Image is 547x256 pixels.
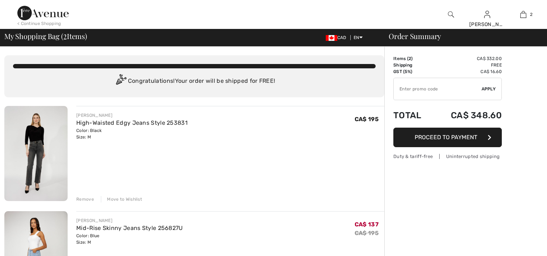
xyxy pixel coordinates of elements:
button: Proceed to Payment [393,128,502,147]
span: Proceed to Payment [415,134,477,141]
td: Total [393,103,432,128]
div: Congratulations! Your order will be shipped for FREE! [13,74,376,89]
span: My Shopping Bag ( Items) [4,33,87,40]
div: Color: Blue Size: M [76,232,183,246]
input: Promo code [394,78,482,100]
a: Sign In [484,11,490,18]
img: 1ère Avenue [17,6,69,20]
s: CA$ 195 [355,230,379,236]
td: Items ( ) [393,55,432,62]
div: Duty & tariff-free | Uninterrupted shipping [393,153,502,160]
a: 2 [505,10,541,19]
td: CA$ 16.60 [432,68,502,75]
a: Mid-Rise Skinny Jeans Style 256827U [76,225,183,231]
img: Canadian Dollar [326,35,337,41]
div: [PERSON_NAME] [469,21,505,28]
span: CA$ 137 [355,221,379,228]
img: Congratulation2.svg [114,74,128,89]
td: CA$ 348.60 [432,103,502,128]
img: High-Waisted Edgy Jeans Style 253831 [4,106,68,201]
span: CAD [326,35,349,40]
span: 2 [63,31,67,40]
a: High-Waisted Edgy Jeans Style 253831 [76,119,188,126]
td: Shipping [393,62,432,68]
td: GST (5%) [393,68,432,75]
div: Order Summary [380,33,543,40]
span: Apply [482,86,496,92]
td: Free [432,62,502,68]
div: Remove [76,196,94,202]
span: EN [354,35,363,40]
img: search the website [448,10,454,19]
div: Move to Wishlist [101,196,142,202]
span: CA$ 195 [355,116,379,123]
div: Color: Black Size: M [76,127,188,140]
span: 2 [409,56,411,61]
div: [PERSON_NAME] [76,112,188,119]
img: My Bag [520,10,526,19]
div: < Continue Shopping [17,20,61,27]
img: My Info [484,10,490,19]
div: [PERSON_NAME] [76,217,183,224]
span: 2 [530,11,533,18]
td: CA$ 332.00 [432,55,502,62]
